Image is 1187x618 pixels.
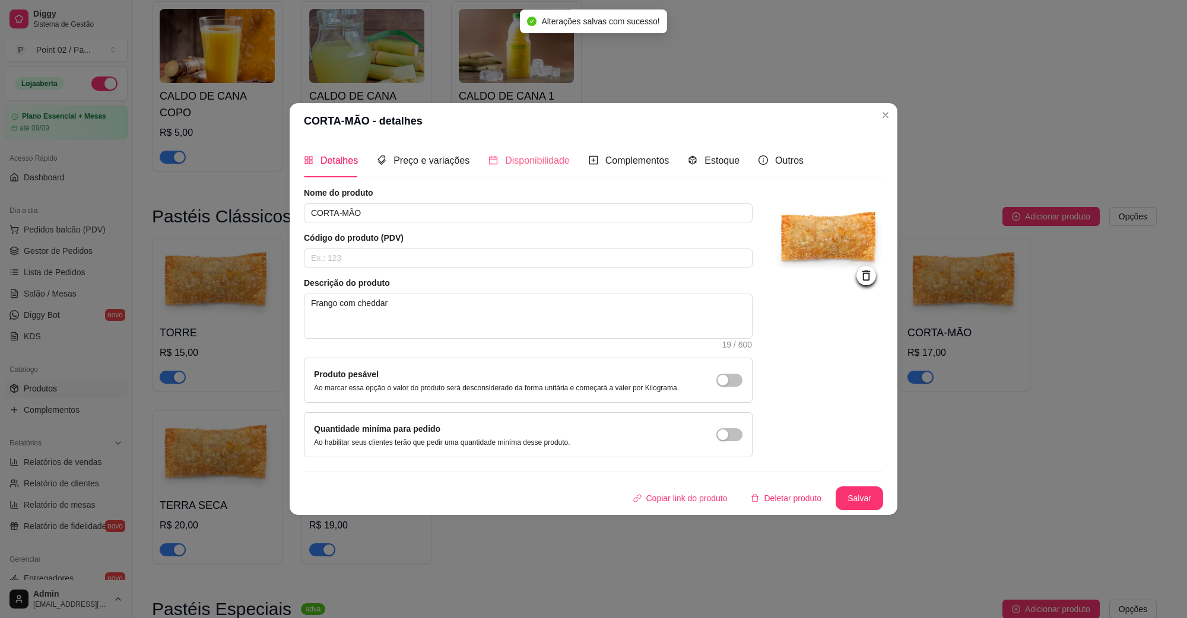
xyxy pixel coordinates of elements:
[304,232,753,244] article: Código do produto (PDV)
[304,277,753,289] article: Descrição do produto
[776,187,883,294] img: logo da loja
[304,249,753,267] input: Ex.: 123
[320,155,358,165] span: Detalhes
[704,155,740,165] span: Estoque
[751,494,759,502] span: delete
[314,383,679,393] p: Ao marcar essa opção o valor do produto será desconsiderado da forma unitária e começará a valer ...
[605,155,669,165] span: Complementos
[304,203,753,222] input: Ex.: Hamburguer de costela
[775,155,804,165] span: Outros
[290,103,897,139] header: CORTA-MÃO - detalhes
[688,155,697,165] span: code-sandbox
[314,369,379,379] label: Produto pesável
[304,187,753,199] article: Nome do produto
[314,438,570,447] p: Ao habilitar seus clientes terão que pedir uma quantidade miníma desse produto.
[741,486,831,510] button: deleteDeletar produto
[624,486,737,510] button: Copiar link do produto
[758,155,768,165] span: info-circle
[304,155,313,165] span: appstore
[527,17,537,26] span: check-circle
[505,155,570,165] span: Disponibilidade
[836,486,883,510] button: Salvar
[314,424,440,434] label: Quantidade miníma para pedido
[876,106,895,125] button: Close
[589,155,598,165] span: plus-square
[541,17,659,26] span: Alterações salvas com sucesso!
[377,155,386,165] span: tags
[488,155,498,165] span: calendar
[393,155,469,165] span: Preço e variações
[304,294,752,338] textarea: Frango com cheddar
